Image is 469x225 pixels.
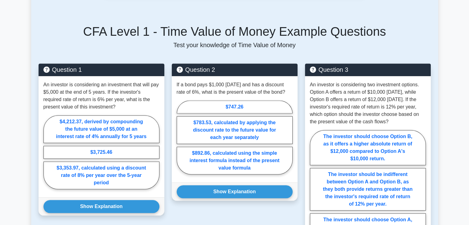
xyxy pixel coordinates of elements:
button: Show Explanation [177,185,293,198]
button: Show Explanation [43,200,159,213]
p: An investor is considering an investment that will pay $5,000 at the end of 5 years. If the inves... [43,81,159,111]
h5: Question 1 [43,66,159,73]
label: $4,212.37, derived by compounding the future value of $5,000 at an interest rate of 4% annually f... [43,115,159,143]
label: $747.26 [177,100,293,113]
label: $3,353.97, calculated using a discount rate of 8% per year over the 5-year period [43,162,159,189]
h5: CFA Level 1 - Time Value of Money Example Questions [39,24,431,39]
p: If a bond pays $1,000 [DATE] and has a discount rate of 6%, what is the present value of the bond? [177,81,293,96]
label: The investor should choose Option B, as it offers a higher absolute return of $12,000 compared to... [310,130,426,165]
p: An investor is considering two investment options. Option A offers a return of $10,000 [DATE], wh... [310,81,426,125]
label: $783.53, calculated by applying the discount rate to the future value for each year separately [177,116,293,144]
h5: Question 2 [177,66,293,73]
p: Test your knowledge of Time Value of Money [39,41,431,49]
label: The investor should be indifferent between Option A and Option B, as they both provide returns gr... [310,168,426,211]
label: $892.86, calculated using the simple interest formula instead of the present value formula [177,147,293,174]
h5: Question 3 [310,66,426,73]
label: $3,725.46 [43,146,159,159]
